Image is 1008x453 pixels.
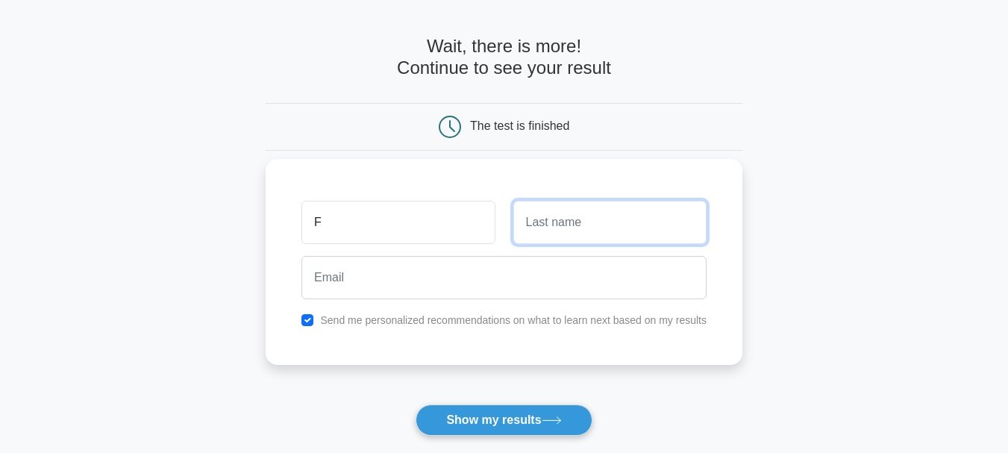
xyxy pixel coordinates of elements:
[320,314,707,326] label: Send me personalized recommendations on what to learn next based on my results
[301,201,495,244] input: First name
[416,404,592,436] button: Show my results
[513,201,707,244] input: Last name
[301,256,707,299] input: Email
[266,36,742,79] h4: Wait, there is more! Continue to see your result
[470,119,569,132] div: The test is finished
